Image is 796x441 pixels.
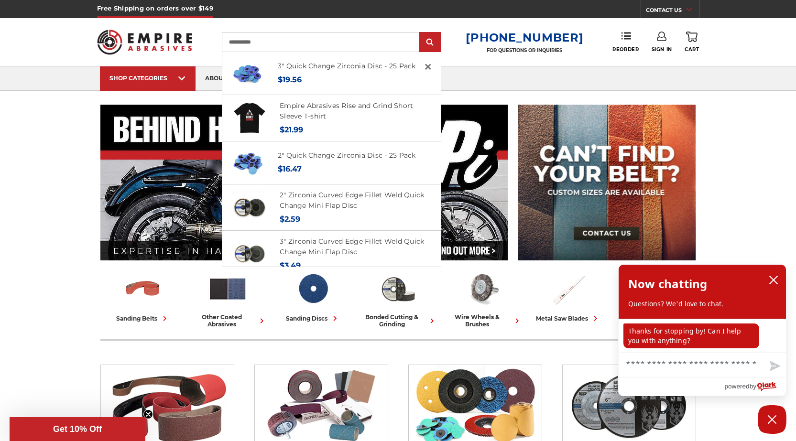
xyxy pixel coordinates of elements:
a: 2" Zirconia Curved Edge Fillet Weld Quick Change Mini Flap Disc [280,191,424,210]
div: wire wheels & brushes [445,313,522,328]
img: Banner for an interview featuring Horsepower Inc who makes Harley performance upgrades featured o... [100,105,508,260]
a: 2" Quick Change Zirconia Disc - 25 Pack [278,151,416,160]
span: powered [724,380,749,392]
img: Sanding Discs [293,269,333,309]
img: Other Coated Abrasives [208,269,248,309]
div: chat [619,319,786,352]
button: close chatbox [766,273,781,287]
span: Get 10% Off [53,424,102,434]
span: Cart [685,46,699,53]
div: bonded cutting & grinding [360,313,437,328]
a: Close [420,59,436,75]
img: BHA 2 inch mini curved edge quick change flap discs [233,191,266,224]
a: sanding belts [104,269,182,323]
a: Cart [685,32,699,53]
span: $16.47 [278,164,302,173]
a: CONTACT US [646,5,699,18]
a: metal saw blades [530,269,607,323]
a: sanding discs [274,269,352,323]
img: promo banner for custom belts. [518,105,696,260]
div: sanding belts [116,313,170,323]
img: Set of 3-inch Metalworking Discs in 80 Grit, quick-change Zirconia abrasive by Empire Abrasives, ... [231,57,264,90]
a: Empire Abrasives Rise and Grind Short Sleeve T-shirt [280,101,413,121]
a: 3" Zirconia Curved Edge Fillet Weld Quick Change Mini Flap Disc [280,237,424,257]
button: Close teaser [143,409,153,419]
div: non-woven abrasives [615,313,692,328]
div: Get 10% OffClose teaser [10,417,145,441]
img: Metal Saw Blades [548,269,588,309]
span: $21.99 [280,125,303,134]
span: Sign In [652,46,672,53]
a: 3" Quick Change Zirconia Disc - 25 Pack [278,62,416,70]
a: wire wheels & brushes [445,269,522,328]
a: [PHONE_NUMBER] [466,31,583,44]
div: olark chatbox [618,264,786,396]
a: non-woven abrasives [615,269,692,328]
p: FOR QUESTIONS OR INQUIRIES [466,47,583,54]
a: Reorder [612,32,639,52]
img: Sanding Belts [123,269,163,309]
span: × [424,57,432,76]
div: SHOP CATEGORIES [109,75,186,82]
img: Empire Abrasives [97,23,193,61]
img: BHA 3 inch quick change curved edge flap discs [233,237,266,270]
span: $19.56 [278,75,302,84]
div: other coated abrasives [189,313,267,328]
span: $3.49 [280,261,301,270]
img: Bonded Cutting & Grinding [378,269,418,309]
span: by [750,380,756,392]
h2: Now chatting [628,274,707,293]
input: Submit [421,33,440,52]
button: Close Chatbox [758,405,786,434]
img: Wire Wheels & Brushes [463,269,503,309]
img: Assortment of 2-inch Metalworking Discs, 80 Grit, Quick Change, with durable Zirconia abrasive by... [231,147,264,179]
img: Empire Abrasives Rise and Grind t-shirt - Black - flat laying [233,102,266,134]
span: $2.59 [280,215,300,224]
a: Powered by Olark [724,378,786,396]
p: Thanks for stopping by! Can I help you with anything? [623,323,759,348]
a: other coated abrasives [189,269,267,328]
p: Questions? We'd love to chat. [628,299,776,309]
div: metal saw blades [536,313,600,323]
a: about us [196,66,245,91]
span: Reorder [612,46,639,53]
a: bonded cutting & grinding [360,269,437,328]
div: sanding discs [286,313,340,323]
button: Send message [762,355,786,377]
